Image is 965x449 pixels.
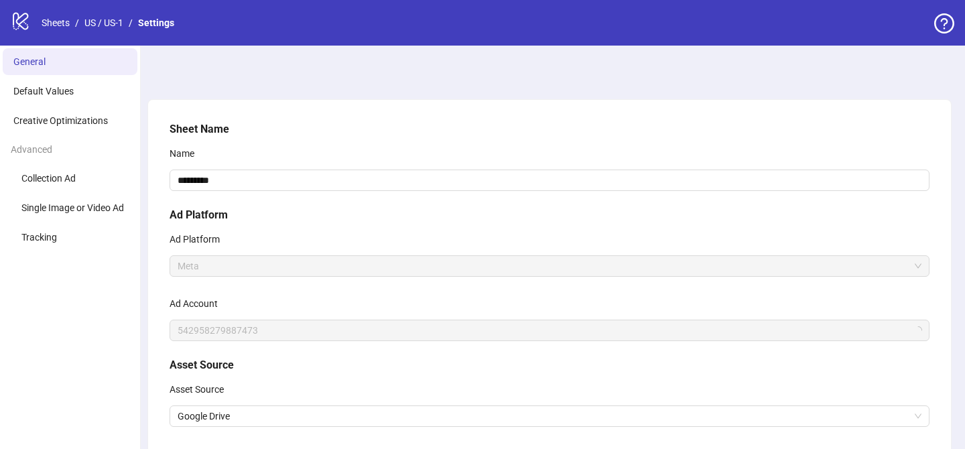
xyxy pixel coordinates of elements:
[913,325,923,336] span: loading
[934,13,954,34] span: question-circle
[170,207,929,223] h5: Ad Platform
[135,15,177,30] a: Settings
[21,232,57,243] span: Tracking
[170,229,229,250] label: Ad Platform
[170,357,929,373] h5: Asset Source
[170,293,227,314] label: Ad Account
[170,170,929,191] input: Name
[13,86,74,97] span: Default Values
[178,256,921,276] span: Meta
[178,320,921,340] span: 542958279887473
[13,115,108,126] span: Creative Optimizations
[178,406,921,426] span: Google Drive
[75,15,79,30] li: /
[82,15,126,30] a: US / US-1
[129,15,133,30] li: /
[170,121,929,137] h5: Sheet Name
[21,202,124,213] span: Single Image or Video Ad
[170,143,203,164] label: Name
[21,173,76,184] span: Collection Ad
[13,56,46,67] span: General
[170,379,233,400] label: Asset Source
[39,15,72,30] a: Sheets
